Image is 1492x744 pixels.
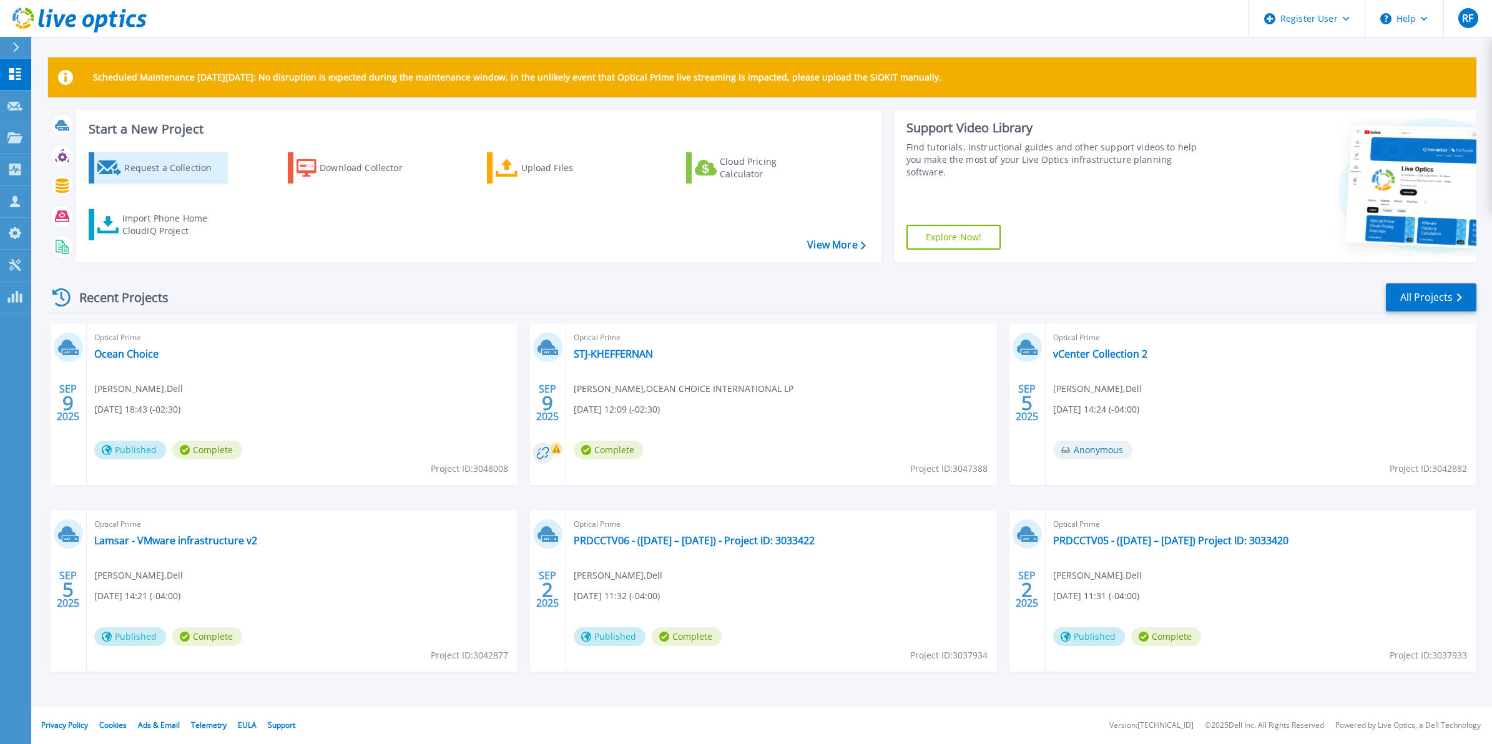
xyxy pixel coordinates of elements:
[574,441,644,459] span: Complete
[93,72,941,82] p: Scheduled Maintenance [DATE][DATE]: No disruption is expected during the maintenance window. In t...
[172,627,242,646] span: Complete
[94,627,166,646] span: Published
[94,517,510,531] span: Optical Prime
[1015,380,1039,426] div: SEP 2025
[431,649,508,662] span: Project ID: 3042877
[720,155,820,180] div: Cloud Pricing Calculator
[574,331,989,345] span: Optical Prime
[1386,283,1476,311] a: All Projects
[89,152,228,184] a: Request a Collection
[99,720,127,730] a: Cookies
[1021,398,1033,408] span: 5
[1390,649,1467,662] span: Project ID: 3037933
[910,649,988,662] span: Project ID: 3037934
[906,225,1001,250] a: Explore Now!
[1053,348,1147,360] a: vCenter Collection 2
[62,398,74,408] span: 9
[94,331,510,345] span: Optical Prime
[574,627,645,646] span: Published
[191,720,227,730] a: Telemetry
[124,155,224,180] div: Request a Collection
[1053,627,1125,646] span: Published
[122,212,220,237] div: Import Phone Home CloudIQ Project
[431,462,508,476] span: Project ID: 3048008
[487,152,626,184] a: Upload Files
[41,720,88,730] a: Privacy Policy
[1462,13,1473,23] span: RF
[320,155,420,180] div: Download Collector
[94,534,257,547] a: Lamsar - VMware infrastructure v2
[574,569,662,582] span: [PERSON_NAME] , Dell
[1335,722,1481,730] li: Powered by Live Optics, a Dell Technology
[138,720,180,730] a: Ads & Email
[536,567,559,612] div: SEP 2025
[89,122,865,136] h3: Start a New Project
[56,380,80,426] div: SEP 2025
[1131,627,1201,646] span: Complete
[1053,403,1139,416] span: [DATE] 14:24 (-04:00)
[910,462,988,476] span: Project ID: 3047388
[56,567,80,612] div: SEP 2025
[574,534,815,547] a: PRDCCTV06 - ([DATE] – [DATE]) - Project ID: 3033422
[288,152,427,184] a: Download Collector
[94,403,180,416] span: [DATE] 18:43 (-02:30)
[1053,517,1469,531] span: Optical Prime
[1053,569,1142,582] span: [PERSON_NAME] , Dell
[1390,462,1467,476] span: Project ID: 3042882
[652,627,722,646] span: Complete
[238,720,257,730] a: EULA
[542,584,553,595] span: 2
[1109,722,1194,730] li: Version: [TECHNICAL_ID]
[1205,722,1324,730] li: © 2025 Dell Inc. All Rights Reserved
[574,517,989,531] span: Optical Prime
[807,239,865,251] a: View More
[536,380,559,426] div: SEP 2025
[906,141,1207,179] div: Find tutorials, instructional guides and other support videos to help you make the most of your L...
[1053,441,1132,459] span: Anonymous
[574,589,660,603] span: [DATE] 11:32 (-04:00)
[574,382,793,396] span: [PERSON_NAME] , OCEAN CHOICE INTERNATIONAL LP
[94,589,180,603] span: [DATE] 14:21 (-04:00)
[574,348,653,360] a: STJ-KHEFFERNAN
[48,282,185,313] div: Recent Projects
[686,152,825,184] a: Cloud Pricing Calculator
[268,720,295,730] a: Support
[574,403,660,416] span: [DATE] 12:09 (-02:30)
[542,398,553,408] span: 9
[1053,382,1142,396] span: [PERSON_NAME] , Dell
[62,584,74,595] span: 5
[1015,567,1039,612] div: SEP 2025
[1053,331,1469,345] span: Optical Prime
[1053,534,1288,547] a: PRDCCTV05 - ([DATE] – [DATE]) Project ID: 3033420
[1021,584,1033,595] span: 2
[906,120,1207,136] div: Support Video Library
[94,348,159,360] a: Ocean Choice
[94,441,166,459] span: Published
[172,441,242,459] span: Complete
[94,382,183,396] span: [PERSON_NAME] , Dell
[1053,589,1139,603] span: [DATE] 11:31 (-04:00)
[521,155,621,180] div: Upload Files
[94,569,183,582] span: [PERSON_NAME] , Dell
